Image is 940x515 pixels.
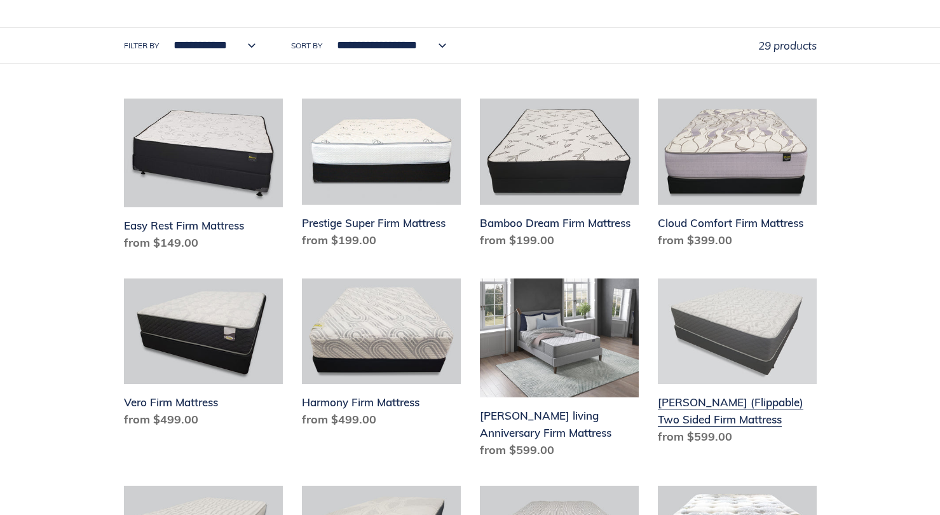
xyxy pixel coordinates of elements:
[658,99,817,254] a: Cloud Comfort Firm Mattress
[302,99,461,254] a: Prestige Super Firm Mattress
[124,99,283,256] a: Easy Rest Firm Mattress
[124,40,159,52] label: Filter by
[480,99,639,254] a: Bamboo Dream Firm Mattress
[124,278,283,434] a: Vero Firm Mattress
[758,39,817,52] span: 29 products
[480,278,639,464] a: Scott living Anniversary Firm Mattress
[658,278,817,451] a: Del Ray (Flippable) Two Sided Firm Mattress
[302,278,461,434] a: Harmony Firm Mattress
[291,40,322,52] label: Sort by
